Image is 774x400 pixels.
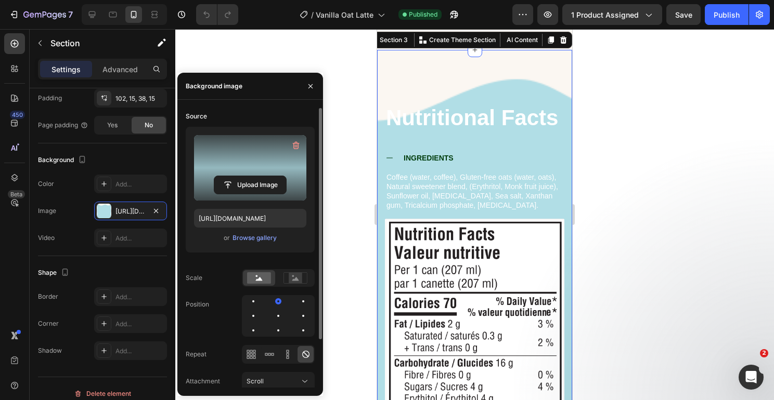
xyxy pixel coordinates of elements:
button: 1 product assigned [562,4,662,25]
iframe: Design area [377,29,572,400]
button: 7 [4,4,78,25]
div: Beta [8,190,25,198]
span: Yes [107,121,118,130]
span: Vanilla Oat Latte [316,9,373,20]
div: Attachment [186,377,220,386]
div: Add... [115,234,164,243]
div: Video [38,233,55,243]
div: Position [186,300,209,309]
span: Save [675,10,692,19]
div: Page padding [38,121,88,130]
div: Background image [186,82,242,91]
div: 450 [10,111,25,119]
p: Section [50,37,136,49]
div: Delete element [74,388,131,400]
div: Add... [115,292,164,302]
span: Published [409,10,437,19]
span: 1 product assigned [571,9,639,20]
div: Source [186,112,207,121]
p: Advanced [102,64,138,75]
iframe: Intercom live chat [739,365,764,390]
p: Settings [51,64,81,75]
div: Add... [115,180,164,189]
span: No [145,121,153,130]
div: Shape [38,266,71,280]
div: Undo/Redo [196,4,238,25]
div: [URL][DOMAIN_NAME] [115,207,146,216]
div: Padding [38,94,62,103]
div: Corner [38,319,59,328]
button: Upload Image [214,176,287,194]
div: Background [38,153,88,167]
div: Border [38,292,58,301]
button: Save [666,4,701,25]
button: AI Content [125,5,163,17]
div: Repeat [186,350,207,359]
span: / [311,9,314,20]
div: Color [38,179,54,189]
div: Add... [115,319,164,329]
p: Create Theme Section [52,6,119,16]
button: Browse gallery [232,233,277,243]
div: Add... [115,346,164,356]
span: or [224,232,230,244]
div: Shadow [38,346,62,355]
button: Publish [705,4,749,25]
span: 2 [760,349,768,357]
input: https://example.com/image.jpg [194,209,306,228]
div: Publish [714,9,740,20]
span: Scroll [247,377,264,385]
div: Image [38,206,56,216]
p: 7 [68,8,73,21]
button: Scroll [242,372,315,391]
div: Scale [186,273,202,283]
div: Section 3 [1,6,33,16]
div: 102, 15, 38, 15 [115,94,164,103]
